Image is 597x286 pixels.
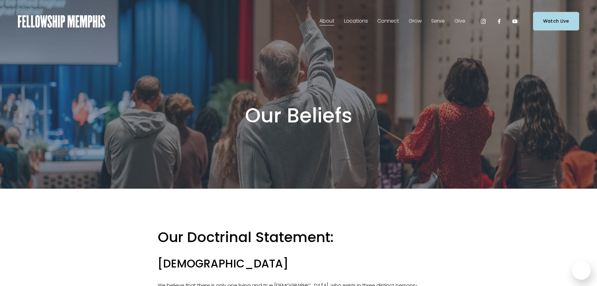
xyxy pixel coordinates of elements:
a: Instagram [480,18,486,24]
h3: [DEMOGRAPHIC_DATA] [158,256,440,271]
a: folder dropdown [409,16,422,26]
a: folder dropdown [377,16,399,26]
span: Serve [431,17,445,26]
span: Connect [377,17,399,26]
a: YouTube [512,18,518,24]
span: Locations [344,17,368,26]
a: folder dropdown [319,16,334,26]
img: Fellowship Memphis [18,15,105,28]
a: folder dropdown [454,16,465,26]
span: About [319,17,334,26]
h1: Our Beliefs [158,103,440,128]
a: Facebook [496,18,502,24]
span: Grow [409,17,422,26]
a: folder dropdown [431,16,445,26]
a: Watch Live [533,12,579,30]
span: Give [454,17,465,26]
h2: Our Doctrinal Statement: [158,228,440,246]
a: folder dropdown [344,16,368,26]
